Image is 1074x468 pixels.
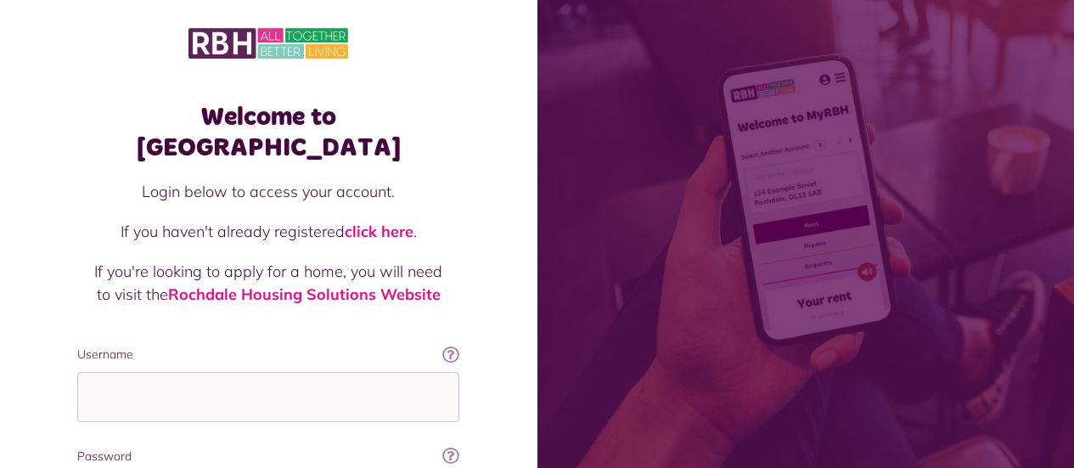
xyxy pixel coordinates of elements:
[94,260,442,306] p: If you're looking to apply for a home, you will need to visit the
[94,180,442,203] p: Login below to access your account.
[168,285,441,304] a: Rochdale Housing Solutions Website
[77,448,459,465] label: Password
[77,346,459,364] label: Username
[345,222,413,241] a: click here
[77,102,459,163] h1: Welcome to [GEOGRAPHIC_DATA]
[94,220,442,243] p: If you haven't already registered .
[188,25,348,61] img: MyRBH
